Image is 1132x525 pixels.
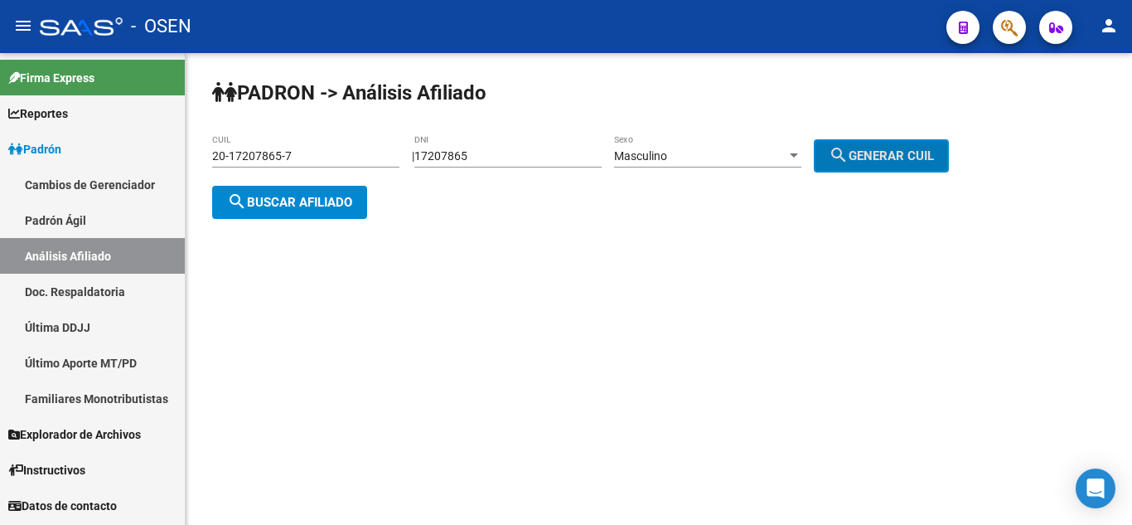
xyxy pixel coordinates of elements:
[212,186,367,219] button: Buscar afiliado
[8,69,94,87] span: Firma Express
[8,140,61,158] span: Padrón
[227,192,247,211] mat-icon: search
[8,497,117,515] span: Datos de contacto
[829,145,849,165] mat-icon: search
[614,149,667,163] span: Masculino
[8,461,85,479] span: Instructivos
[412,149,961,163] div: |
[13,16,33,36] mat-icon: menu
[8,425,141,444] span: Explorador de Archivos
[212,81,486,105] strong: PADRON -> Análisis Afiliado
[1099,16,1119,36] mat-icon: person
[8,105,68,123] span: Reportes
[131,8,191,45] span: - OSEN
[1076,469,1115,508] div: Open Intercom Messenger
[227,195,352,210] span: Buscar afiliado
[829,148,934,163] span: Generar CUIL
[814,139,949,173] button: Generar CUIL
